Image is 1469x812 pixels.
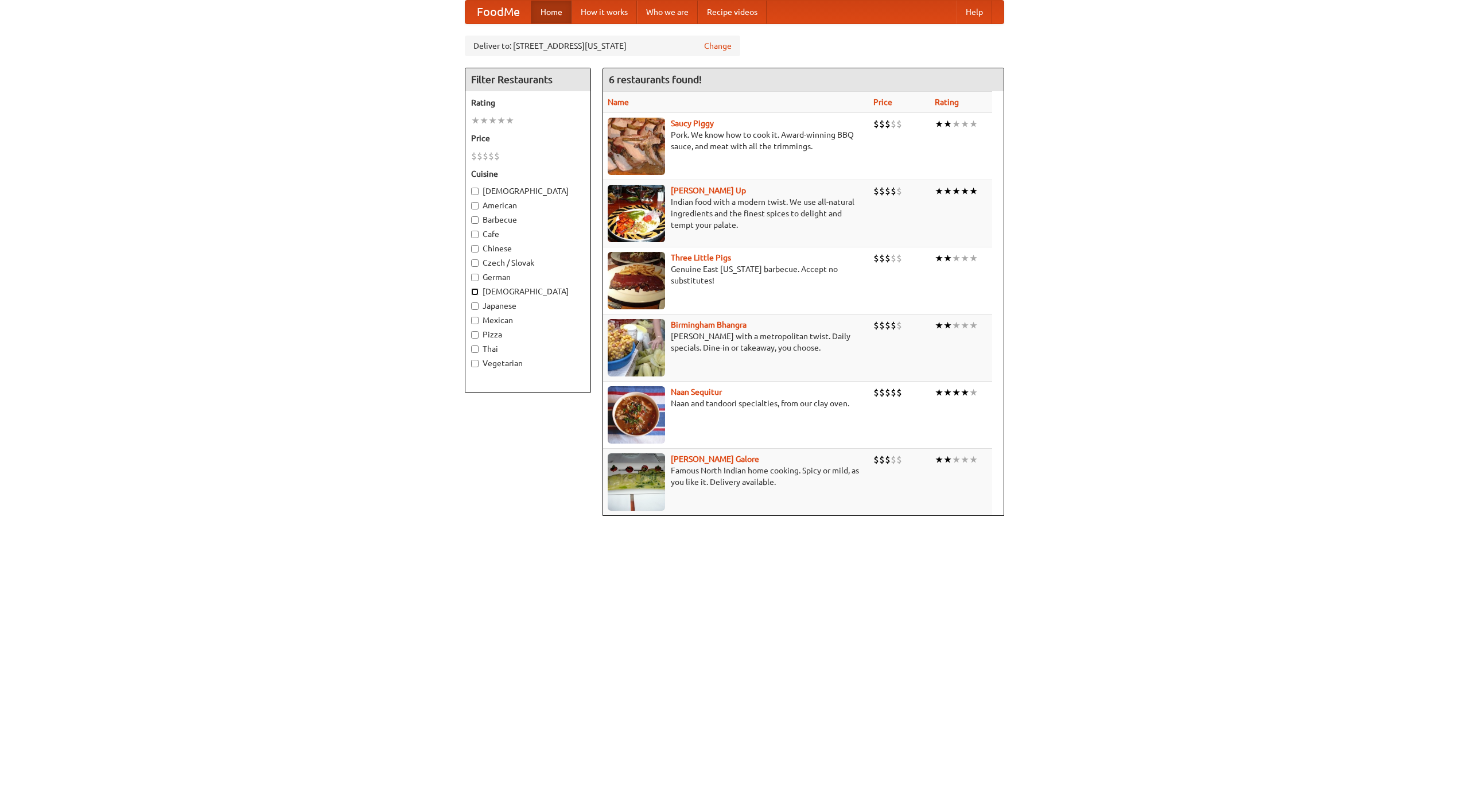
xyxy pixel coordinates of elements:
[961,319,969,332] li: ★
[873,453,879,466] li: $
[969,185,978,197] li: ★
[879,386,885,399] li: $
[891,252,896,265] li: $
[952,252,961,265] li: ★
[873,185,879,197] li: $
[471,360,479,367] input: Vegetarian
[873,98,892,107] a: Price
[704,40,732,52] a: Change
[494,150,500,162] li: $
[885,252,891,265] li: $
[609,74,702,85] ng-pluralize: 6 restaurants found!
[891,185,896,197] li: $
[935,319,943,332] li: ★
[969,319,978,332] li: ★
[961,185,969,197] li: ★
[961,386,969,399] li: ★
[471,300,585,312] label: Japanese
[879,252,885,265] li: $
[471,314,585,326] label: Mexican
[671,320,747,329] a: Birmingham Bhangra
[873,118,879,130] li: $
[483,150,488,162] li: $
[488,114,497,127] li: ★
[885,386,891,399] li: $
[471,343,585,355] label: Thai
[608,252,665,309] img: littlepigs.jpg
[471,97,585,108] h5: Rating
[952,386,961,399] li: ★
[952,319,961,332] li: ★
[506,114,514,127] li: ★
[891,386,896,399] li: $
[471,231,479,238] input: Cafe
[943,386,952,399] li: ★
[471,150,477,162] li: $
[471,274,479,281] input: German
[671,186,746,195] a: [PERSON_NAME] Up
[471,216,479,224] input: Barbecue
[465,1,531,24] a: FoodMe
[873,252,879,265] li: $
[471,257,585,269] label: Czech / Slovak
[935,252,943,265] li: ★
[671,253,731,262] a: Three Little Pigs
[896,319,902,332] li: $
[879,319,885,332] li: $
[471,286,585,297] label: [DEMOGRAPHIC_DATA]
[471,245,479,252] input: Chinese
[471,329,585,340] label: Pizza
[608,185,665,242] img: curryup.jpg
[896,386,902,399] li: $
[961,118,969,130] li: ★
[608,453,665,511] img: currygalore.jpg
[480,114,488,127] li: ★
[698,1,767,24] a: Recipe videos
[957,1,992,24] a: Help
[873,386,879,399] li: $
[896,185,902,197] li: $
[608,129,864,152] p: Pork. We know how to cook it. Award-winning BBQ sauce, and meat with all the trimmings.
[935,185,943,197] li: ★
[896,118,902,130] li: $
[885,453,891,466] li: $
[637,1,698,24] a: Who we are
[896,453,902,466] li: $
[471,228,585,240] label: Cafe
[969,453,978,466] li: ★
[471,188,479,195] input: [DEMOGRAPHIC_DATA]
[608,98,629,107] a: Name
[608,196,864,231] p: Indian food with a modern twist. We use all-natural ingredients and the finest spices to delight ...
[465,36,740,56] div: Deliver to: [STREET_ADDRESS][US_STATE]
[471,345,479,353] input: Thai
[471,358,585,369] label: Vegetarian
[608,331,864,353] p: [PERSON_NAME] with a metropolitan twist. Daily specials. Dine-in or takeaway, you choose.
[943,453,952,466] li: ★
[943,319,952,332] li: ★
[943,252,952,265] li: ★
[608,263,864,286] p: Genuine East [US_STATE] barbecue. Accept no substitutes!
[471,317,479,324] input: Mexican
[891,453,896,466] li: $
[885,118,891,130] li: $
[935,98,959,107] a: Rating
[471,202,479,209] input: American
[471,185,585,197] label: [DEMOGRAPHIC_DATA]
[891,118,896,130] li: $
[969,386,978,399] li: ★
[671,119,714,128] a: Saucy Piggy
[671,454,759,464] a: [PERSON_NAME] Galore
[531,1,572,24] a: Home
[471,331,479,339] input: Pizza
[873,319,879,332] li: $
[471,288,479,296] input: [DEMOGRAPHIC_DATA]
[465,68,590,91] h4: Filter Restaurants
[943,185,952,197] li: ★
[879,185,885,197] li: $
[961,453,969,466] li: ★
[471,114,480,127] li: ★
[969,252,978,265] li: ★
